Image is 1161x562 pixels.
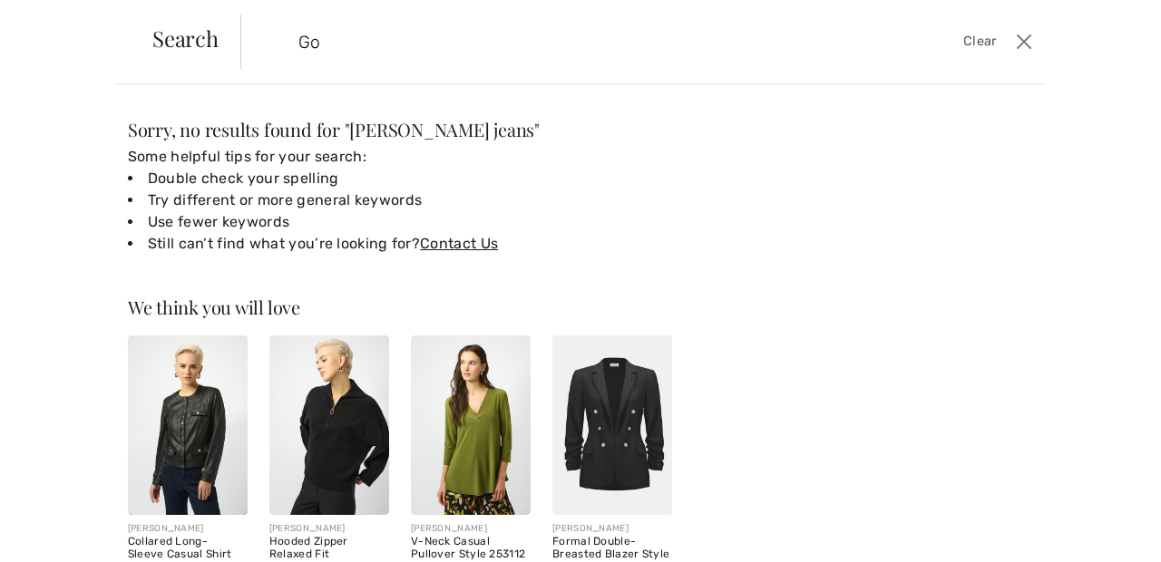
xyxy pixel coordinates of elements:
button: Close [1010,27,1038,56]
div: [PERSON_NAME] [552,522,672,536]
img: V-Neck Casual Pullover Style 253112. Medallion [411,335,531,515]
span: Help [39,13,76,29]
li: Use fewer keywords [128,211,672,233]
span: We think you will love [128,295,300,319]
div: V-Neck Casual Pullover Style 253112 [411,536,531,561]
div: Sorry, no results found for " " [128,121,672,139]
span: Search [152,27,219,49]
li: Try different or more general keywords [128,189,672,211]
li: Still can’t find what you’re looking for? [128,233,672,255]
img: Formal Double-Breasted Blazer Style 253034. Medallion [552,335,672,515]
a: Contact Us [420,235,498,252]
li: Double check your spelling [128,168,672,189]
img: Collared Long-Sleeve Casual Shirt Style 253935. Medallion [128,335,248,515]
span: Clear [963,32,997,52]
div: [PERSON_NAME] [128,522,248,536]
input: TYPE TO SEARCH [285,15,830,69]
div: Some helpful tips for your search: [128,146,672,255]
div: [PERSON_NAME] [411,522,531,536]
span: [PERSON_NAME] jeans [349,117,534,141]
img: Hooded Zipper Relaxed Fit Style 253963. Medallion [269,335,389,515]
div: [PERSON_NAME] [269,522,389,536]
